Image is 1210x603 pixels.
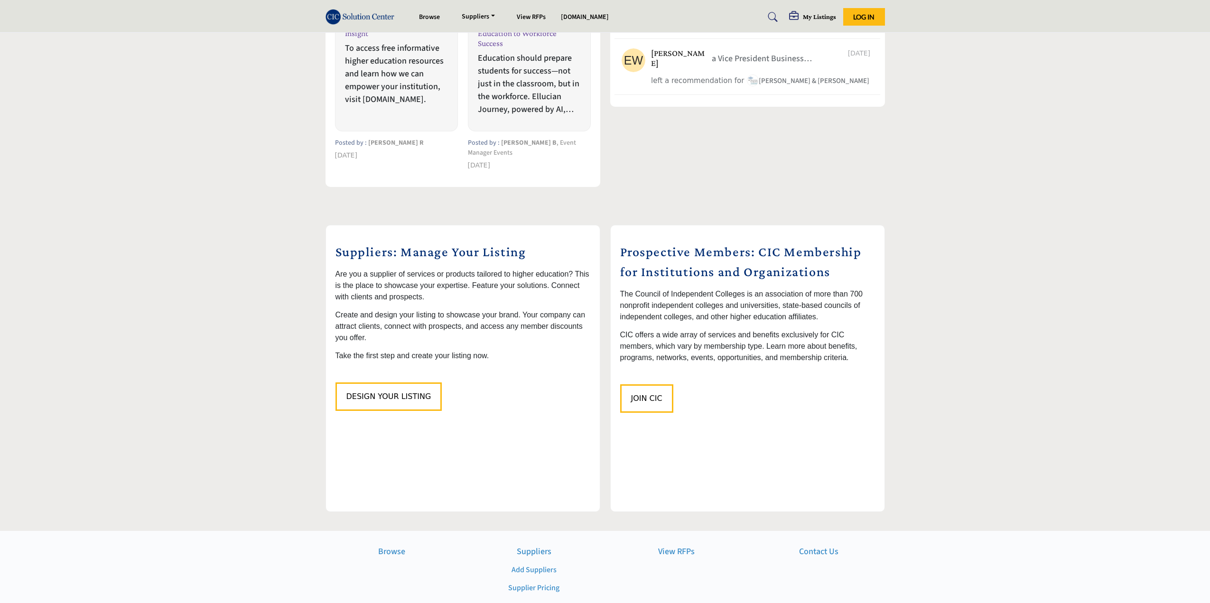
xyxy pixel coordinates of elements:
[468,161,490,169] span: [DATE]
[651,48,709,69] h5: [PERSON_NAME]
[335,151,357,159] span: [DATE]
[753,545,885,558] a: Contact Us
[620,242,875,282] h2: Prospective Members: CIC Membership for Institutions and Organizations
[610,545,743,558] a: View RFPs
[326,545,458,558] a: Browse
[712,52,848,65] p: a Vice President Business Development
[631,394,662,403] span: Join CIC
[419,12,440,22] a: Browse
[335,138,458,148] p: Posted by :
[848,48,873,58] span: [DATE]
[747,74,759,86] img: image
[620,331,857,362] span: CIC offers a wide array of services and benefits exclusively for CIC members, which vary by membe...
[419,138,424,148] span: R
[335,382,442,411] button: Design Your Listing
[512,565,557,575] a: Add Suppliers
[622,48,645,72] img: avtar-image
[561,12,609,22] a: [DOMAIN_NAME]
[789,11,836,23] div: My Listings
[468,138,576,158] span: , Event Manager Events
[759,9,784,25] a: Search
[335,242,590,262] h2: Suppliers: Manage Your Listing
[335,270,589,301] span: Are you a supplier of services or products tailored to higher education? This is the place to sho...
[803,12,836,21] h5: My Listings
[345,42,448,106] p: To access free informative higher education resources and learn how we can empower your instituti...
[455,10,502,24] a: Suppliers
[478,52,581,116] p: Education should prepare students for success—not just in the classroom, but in the workforce. El...
[843,8,885,26] button: Log In
[468,545,600,558] a: Suppliers
[552,138,556,148] span: B
[651,76,744,85] span: left a recommendation for
[853,13,875,21] span: Log In
[501,138,551,148] span: [PERSON_NAME]
[368,138,418,148] span: [PERSON_NAME]
[335,311,586,342] span: Create and design your listing to showcase your brand. Your company can attract clients, connect ...
[620,290,863,321] span: The Council of Independent Colleges is an association of more than 700 nonprofit independent coll...
[508,583,559,593] a: Supplier Pricing
[747,75,869,87] a: image[PERSON_NAME] & [PERSON_NAME]
[620,384,673,413] button: Join CIC
[335,352,489,360] span: Take the first step and create your listing now.
[478,19,581,48] h3: Ellucian Journey: Connecting Education to Workforce Success
[346,392,431,401] span: Design Your Listing
[326,9,400,25] img: Site Logo
[747,76,869,86] span: [PERSON_NAME] & [PERSON_NAME]
[517,12,546,22] a: View RFPs
[468,138,591,158] p: Posted by :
